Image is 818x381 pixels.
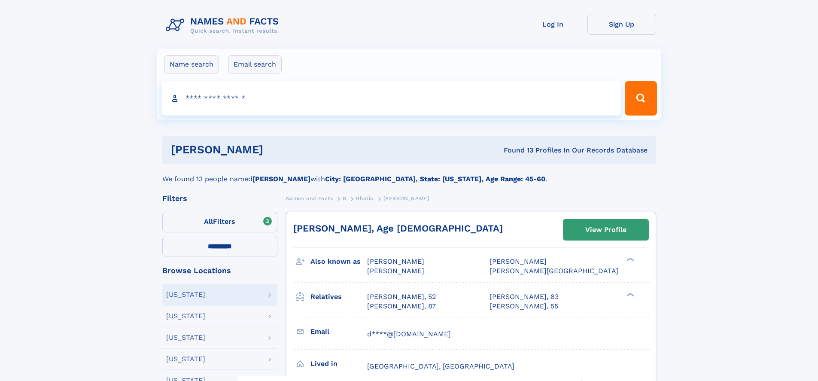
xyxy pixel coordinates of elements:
h3: Also known as [310,254,367,269]
div: Browse Locations [162,267,277,274]
h3: Email [310,324,367,339]
a: B [343,193,347,204]
label: Name search [164,55,219,73]
button: Search Button [625,81,657,116]
span: [PERSON_NAME] [367,267,424,275]
a: Bhatia [356,193,374,204]
div: [US_STATE] [166,291,205,298]
a: [PERSON_NAME], 83 [490,292,559,302]
label: Filters [162,212,277,232]
span: [PERSON_NAME][GEOGRAPHIC_DATA] [490,267,618,275]
b: [PERSON_NAME] [252,175,310,183]
a: View Profile [563,219,648,240]
span: [PERSON_NAME] [490,257,547,265]
div: [US_STATE] [166,334,205,341]
a: [PERSON_NAME], 87 [367,302,436,311]
a: Names and Facts [286,193,333,204]
div: View Profile [585,220,626,240]
span: [GEOGRAPHIC_DATA], [GEOGRAPHIC_DATA] [367,362,514,370]
h3: Lived in [310,357,367,371]
div: Filters [162,195,277,202]
span: All [204,217,213,226]
input: search input [161,81,621,116]
div: [US_STATE] [166,313,205,320]
span: Bhatia [356,195,374,201]
div: [US_STATE] [166,356,205,363]
h1: [PERSON_NAME] [171,144,383,155]
a: [PERSON_NAME], 55 [490,302,558,311]
div: We found 13 people named with . [162,164,656,184]
div: Found 13 Profiles In Our Records Database [383,146,648,155]
label: Email search [228,55,282,73]
span: [PERSON_NAME] [367,257,424,265]
div: ❯ [624,292,635,297]
a: Log In [519,14,587,35]
img: Logo Names and Facts [162,14,286,37]
a: [PERSON_NAME], Age [DEMOGRAPHIC_DATA] [293,223,503,234]
b: City: [GEOGRAPHIC_DATA], State: [US_STATE], Age Range: 45-60 [325,175,545,183]
span: [PERSON_NAME] [383,195,429,201]
a: Sign Up [587,14,656,35]
h3: Relatives [310,290,367,304]
div: ❯ [624,257,635,262]
a: [PERSON_NAME], 52 [367,292,436,302]
span: B [343,195,347,201]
